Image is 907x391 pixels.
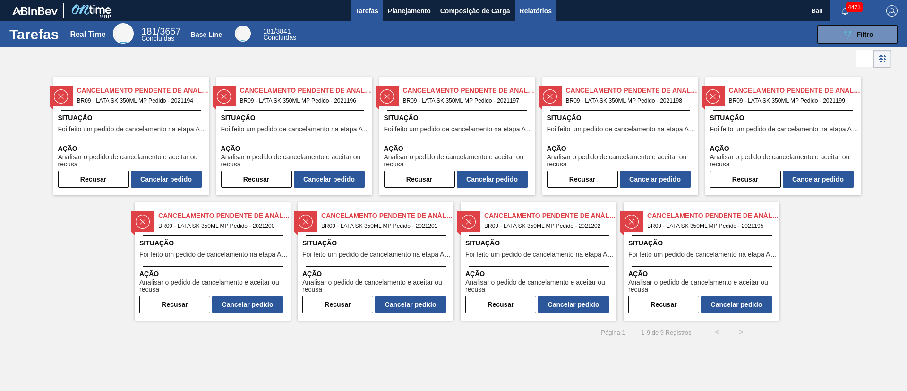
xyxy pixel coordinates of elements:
[465,251,614,258] span: Foi feito um pedido de cancelamento na etapa Aguardando Faturamento
[547,144,696,154] span: Ação
[299,215,313,229] img: status
[647,221,772,231] span: BR09 - LATA SK 350ML MP Pedido - 2021195
[139,238,288,248] span: Situação
[465,279,614,294] span: Analisar o pedido de cancelamento e aceitar ou recusa
[141,26,157,36] span: 181
[380,89,394,104] img: status
[710,154,859,168] span: Analisar o pedido de cancelamento e aceitar ou recusa
[158,211,291,221] span: Cancelamento Pendente de Análise
[58,126,207,133] span: Foi feito um pedido de cancelamento na etapa Aguardando Faturamento
[70,30,105,39] div: Real Time
[640,329,692,336] span: 1 - 9 de 9 Registros
[628,294,772,313] div: Completar tarefa: 29971302
[857,31,873,38] span: Filtro
[113,23,134,44] div: Real Time
[235,26,251,42] div: Base Line
[729,86,861,96] span: Cancelamento Pendente de Análise
[263,28,296,41] div: Base Line
[628,296,699,313] button: Recusar
[221,144,370,154] span: Ação
[873,50,891,68] div: Visão em Cards
[263,27,291,35] span: / 3841
[212,296,283,313] button: Cancelar pedido
[355,5,378,17] span: Tarefas
[856,50,873,68] div: Visão em Lista
[139,294,283,313] div: Completar tarefa: 29971299
[302,269,451,279] span: Ação
[628,251,777,258] span: Foi feito um pedido de cancelamento na etapa Aguardando Faturamento
[58,113,207,123] span: Situação
[710,126,859,133] span: Foi feito um pedido de cancelamento na etapa Aguardando Faturamento
[710,144,859,154] span: Ação
[191,31,222,38] div: Base Line
[465,296,536,313] button: Recusar
[141,35,174,42] span: Concluídas
[484,221,609,231] span: BR09 - LATA SK 350ML MP Pedido - 2021202
[384,171,455,188] button: Recusar
[566,86,698,96] span: Cancelamento Pendente de Análise
[440,5,510,17] span: Composição de Carga
[58,169,202,188] div: Completar tarefa: 29971292
[729,96,854,106] span: BR09 - LATA SK 350ML MP Pedido - 2021199
[77,86,209,96] span: Cancelamento Pendente de Análise
[817,25,898,44] button: Filtro
[543,89,557,104] img: status
[625,215,639,229] img: status
[403,96,528,106] span: BR09 - LATA SK 350ML MP Pedido - 2021197
[217,89,231,104] img: status
[706,321,729,344] button: <
[462,215,476,229] img: status
[9,29,59,40] h1: Tarefas
[647,211,779,221] span: Cancelamento Pendente de Análise
[484,211,616,221] span: Cancelamento Pendente de Análise
[321,211,453,221] span: Cancelamento Pendente de Análise
[302,251,451,258] span: Foi feito um pedido de cancelamento na etapa Aguardando Faturamento
[263,34,296,41] span: Concluídas
[54,89,68,104] img: status
[384,154,533,168] span: Analisar o pedido de cancelamento e aceitar ou recusa
[384,169,528,188] div: Completar tarefa: 29971296
[302,279,451,294] span: Analisar o pedido de cancelamento e aceitar ou recusa
[628,269,777,279] span: Ação
[465,238,614,248] span: Situação
[221,169,365,188] div: Completar tarefa: 29971295
[547,171,618,188] button: Recusar
[384,113,533,123] span: Situação
[158,221,283,231] span: BR09 - LATA SK 350ML MP Pedido - 2021200
[221,113,370,123] span: Situação
[321,221,446,231] span: BR09 - LATA SK 350ML MP Pedido - 2021201
[388,5,431,17] span: Planejamento
[538,296,609,313] button: Cancelar pedido
[886,5,898,17] img: Logout
[547,154,696,168] span: Analisar o pedido de cancelamento e aceitar ou recusa
[12,7,58,15] img: TNhmsLtSVTkK8tSr43FrP2fwEKptu5GPRR3wAAAABJRU5ErkJggg==
[384,144,533,154] span: Ação
[628,279,777,294] span: Analisar o pedido de cancelamento e aceitar ou recusa
[601,329,625,336] span: Página : 1
[701,296,772,313] button: Cancelar pedido
[729,321,753,344] button: >
[846,2,863,12] span: 4423
[710,171,781,188] button: Recusar
[620,171,691,188] button: Cancelar pedido
[302,294,446,313] div: Completar tarefa: 29971300
[547,126,696,133] span: Foi feito um pedido de cancelamento na etapa Aguardando Faturamento
[240,96,365,106] span: BR09 - LATA SK 350ML MP Pedido - 2021196
[58,144,207,154] span: Ação
[139,279,288,294] span: Analisar o pedido de cancelamento e aceitar ou recusa
[77,96,202,106] span: BR09 - LATA SK 350ML MP Pedido - 2021194
[628,238,777,248] span: Situação
[710,113,859,123] span: Situação
[830,4,860,17] button: Notificações
[566,96,691,106] span: BR09 - LATA SK 350ML MP Pedido - 2021198
[465,269,614,279] span: Ação
[139,296,210,313] button: Recusar
[221,154,370,168] span: Analisar o pedido de cancelamento e aceitar ou recusa
[465,294,609,313] div: Completar tarefa: 29971301
[547,169,691,188] div: Completar tarefa: 29971297
[302,238,451,248] span: Situação
[710,169,854,188] div: Completar tarefa: 29971298
[139,269,288,279] span: Ação
[706,89,720,104] img: status
[58,171,129,188] button: Recusar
